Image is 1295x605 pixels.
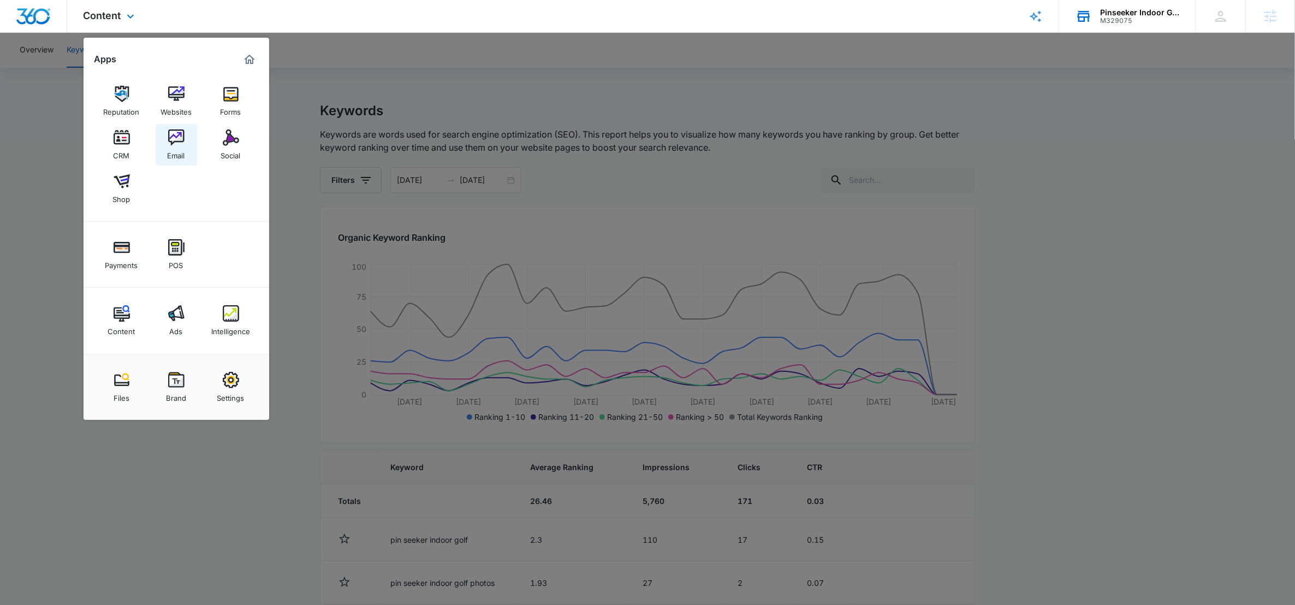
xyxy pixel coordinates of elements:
a: POS [156,234,197,275]
div: CRM [114,146,130,160]
div: Content [108,322,135,336]
div: account id [1100,17,1180,25]
a: Marketing 360® Dashboard [241,51,258,68]
div: Reputation [104,102,140,116]
span: Content [84,10,121,21]
div: Forms [221,102,241,116]
div: v 4.0.25 [31,17,54,26]
h2: Apps [94,54,117,64]
a: Settings [210,366,252,408]
a: CRM [101,124,142,165]
a: Files [101,366,142,408]
div: Websites [161,102,192,116]
a: Forms [210,80,252,122]
div: Brand [166,388,186,402]
a: Ads [156,300,197,341]
div: Domain: [DOMAIN_NAME] [28,28,120,37]
img: tab_keywords_by_traffic_grey.svg [109,63,117,72]
div: Shop [113,189,130,204]
a: Brand [156,366,197,408]
div: Ads [170,322,183,336]
div: Payments [105,256,138,270]
div: Settings [217,388,245,402]
div: POS [169,256,183,270]
a: Content [101,300,142,341]
a: Social [210,124,252,165]
a: Shop [101,168,142,209]
a: Payments [101,234,142,275]
div: Files [114,388,129,402]
div: Domain Overview [41,64,98,72]
a: Reputation [101,80,142,122]
div: Social [221,146,241,160]
a: Intelligence [210,300,252,341]
div: Intelligence [211,322,250,336]
div: account name [1100,8,1180,17]
a: Email [156,124,197,165]
img: logo_orange.svg [17,17,26,26]
img: tab_domain_overview_orange.svg [29,63,38,72]
div: Email [168,146,185,160]
div: Keywords by Traffic [121,64,184,72]
img: website_grey.svg [17,28,26,37]
a: Websites [156,80,197,122]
